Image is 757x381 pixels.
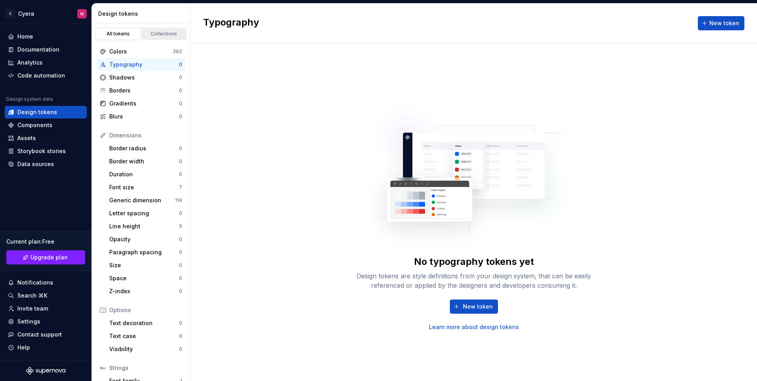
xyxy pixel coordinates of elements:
div: Generic dimension [109,196,175,204]
div: 0 [179,288,182,294]
a: Font size7 [106,181,185,194]
div: Dimensions [109,131,182,139]
div: Duration [109,170,179,178]
div: Search ⌘K [17,292,47,300]
div: Invite team [17,305,48,313]
a: Visibility0 [106,343,185,355]
a: Colors382 [97,45,185,58]
a: Learn more about design tokens [429,323,519,331]
div: 0 [179,171,182,178]
div: 0 [179,145,182,152]
div: 0 [179,249,182,255]
div: 0 [179,320,182,326]
div: Design tokens [17,108,57,116]
span: New token [463,303,493,311]
button: Help [5,341,87,354]
div: Design tokens [98,10,187,18]
a: Typography0 [97,58,185,71]
div: Current plan : Free [6,238,85,246]
div: Assets [17,134,36,142]
div: 0 [179,236,182,242]
div: Data sources [17,160,54,168]
a: Documentation [5,43,87,56]
div: Size [109,261,179,269]
div: Components [17,121,52,129]
a: Opacity0 [106,233,185,246]
div: Blurs [109,113,179,120]
a: Size0 [106,259,185,272]
div: Visibility [109,345,179,353]
div: Settings [17,318,40,326]
div: Z-index [109,287,179,295]
div: Cyera [18,10,34,18]
a: Data sources [5,158,87,170]
a: Text case0 [106,330,185,342]
div: Typography [109,61,179,68]
div: 0 [179,210,182,216]
div: Options [109,306,182,314]
h2: Typography [203,16,259,30]
a: Gradients0 [97,97,185,110]
div: Documentation [17,46,60,54]
div: Storybook stories [17,147,66,155]
a: Border width0 [106,155,185,168]
div: Home [17,33,33,41]
button: New token [450,300,498,314]
div: Space [109,274,179,282]
div: N [80,11,84,17]
button: Search ⌘K [5,289,87,302]
button: CCyeraN [2,5,90,22]
a: Home [5,30,87,43]
div: Strings [109,364,182,372]
a: Borders0 [97,84,185,97]
div: Help [17,344,30,351]
div: 114 [175,197,182,203]
a: Paragraph spacing0 [106,246,185,259]
button: Contact support [5,328,87,341]
a: Letter spacing0 [106,207,185,220]
div: Colors [109,48,173,55]
div: 382 [173,48,182,55]
div: 5 [179,223,182,229]
div: 0 [179,262,182,268]
div: Analytics [17,59,43,67]
div: Design tokens are style definitions from your design system, that can be easily referenced or app... [348,271,600,290]
div: Border width [109,157,179,165]
div: 0 [179,275,182,281]
div: C [6,9,15,18]
a: Design tokens [5,106,87,118]
a: Shadows0 [97,71,185,84]
a: Border radius0 [106,142,185,155]
div: 0 [179,158,182,165]
div: No typography tokens yet [414,255,534,268]
div: Letter spacing [109,209,179,217]
button: Notifications [5,276,87,289]
div: Code automation [17,72,65,80]
a: Blurs0 [97,110,185,123]
button: New token [698,16,744,30]
div: 0 [179,333,182,339]
div: Text case [109,332,179,340]
div: 0 [179,346,182,352]
div: Notifications [17,279,53,287]
a: Settings [5,315,87,328]
a: Components [5,119,87,131]
div: Borders [109,87,179,94]
a: Duration0 [106,168,185,181]
div: Collections [144,31,184,37]
a: Storybook stories [5,145,87,157]
div: 0 [179,100,182,107]
div: Border radius [109,144,179,152]
div: Line height [109,222,179,230]
div: Text decoration [109,319,179,327]
a: Invite team [5,302,87,315]
div: 0 [179,87,182,94]
a: Text decoration0 [106,317,185,329]
div: Shadows [109,74,179,81]
a: Assets [5,132,87,144]
div: 0 [179,113,182,120]
div: 0 [179,74,182,81]
svg: Supernova Logo [26,367,65,375]
div: Design system data [6,96,53,102]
